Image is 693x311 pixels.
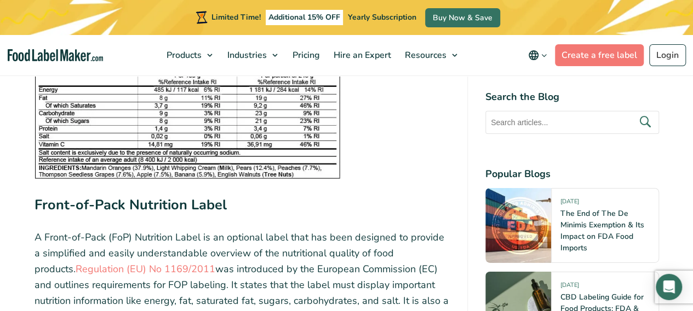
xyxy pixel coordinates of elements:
[560,197,579,210] span: [DATE]
[160,35,218,75] a: Products
[163,49,203,61] span: Products
[330,49,392,61] span: Hire an Expert
[35,61,340,179] img: A more linear or horizontal version of the EU Standard Nutrition Facts Label with nutrition infor...
[485,111,659,134] input: Search articles...
[656,274,682,300] div: Open Intercom Messenger
[35,195,227,214] strong: Front-of-Pack Nutrition Label
[211,12,261,22] span: Limited Time!
[560,208,644,253] a: The End of The De Minimis Exemption & Its Impact on FDA Food Imports
[327,35,396,75] a: Hire an Expert
[402,49,448,61] span: Resources
[555,44,644,66] a: Create a free label
[485,90,659,104] h4: Search the Blog
[76,262,215,275] a: Regulation (EU) No 1169/2011
[266,10,343,25] span: Additional 15% OFF
[649,44,686,66] a: Login
[286,35,324,75] a: Pricing
[221,35,283,75] a: Industries
[224,49,268,61] span: Industries
[348,12,416,22] span: Yearly Subscription
[485,167,659,181] h4: Popular Blogs
[425,8,500,27] a: Buy Now & Save
[398,35,463,75] a: Resources
[289,49,321,61] span: Pricing
[560,281,579,294] span: [DATE]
